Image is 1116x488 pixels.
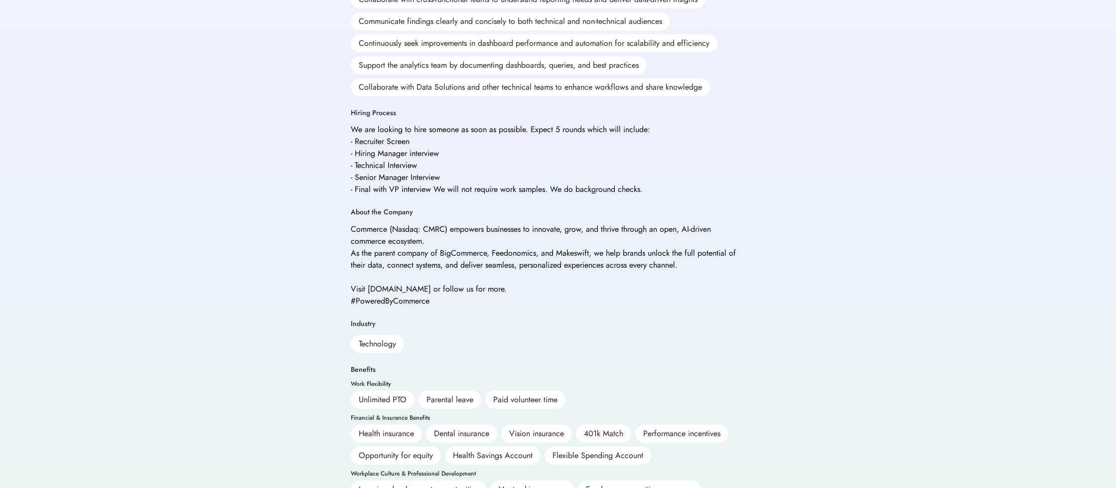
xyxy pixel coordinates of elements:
div: Health Savings Account [445,447,541,465]
div: Dental insurance [426,425,497,443]
div: Flexible Spending Account [545,447,651,465]
div: Hiring Process [351,108,396,118]
div: Work Flexibility [351,381,391,387]
div: Parental leave [418,391,481,409]
div: Health insurance [351,425,422,443]
div: Financial & Insurance Benefits [351,415,430,421]
div: Continuously seek improvements in dashboard performance and automation for scalability and effici... [351,34,717,52]
div: Technology [351,335,404,353]
div: About the Company [351,207,413,217]
div: 401k Match [576,425,631,443]
div: Performance incentives [635,425,728,443]
div: Commerce (Nasdaq: CMRC) empowers businesses to innovate, grow, and thrive through an open, AI-dri... [351,223,739,307]
div: Industry [351,319,376,329]
div: Unlimited PTO [351,391,415,409]
div: Workplace Culture & Professional Development [351,471,476,477]
div: Opportunity for equity [351,447,441,465]
div: Benefits [351,365,376,375]
div: Paid volunteer time [485,391,565,409]
div: We are looking to hire someone as soon as possible. Expect 5 rounds which will include: - Recruit... [351,124,650,195]
div: Vision insurance [501,425,572,443]
div: Collaborate with Data Solutions and other technical teams to enhance workflows and share knowledge [351,78,710,96]
div: Support the analytics team by documenting dashboards, queries, and best practices [351,56,647,74]
div: Communicate findings clearly and concisely to both technical and non-technical audiences [351,12,670,30]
